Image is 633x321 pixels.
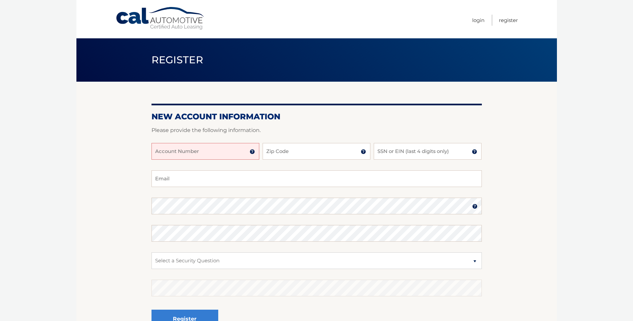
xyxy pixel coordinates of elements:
a: Login [472,15,485,26]
img: tooltip.svg [472,149,477,154]
input: Account Number [151,143,259,160]
a: Register [499,15,518,26]
a: Cal Automotive [115,7,206,30]
img: tooltip.svg [361,149,366,154]
img: tooltip.svg [250,149,255,154]
img: tooltip.svg [472,204,478,209]
h2: New Account Information [151,112,482,122]
input: SSN or EIN (last 4 digits only) [374,143,482,160]
p: Please provide the following information. [151,126,482,135]
input: Zip Code [263,143,370,160]
input: Email [151,170,482,187]
span: Register [151,54,204,66]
